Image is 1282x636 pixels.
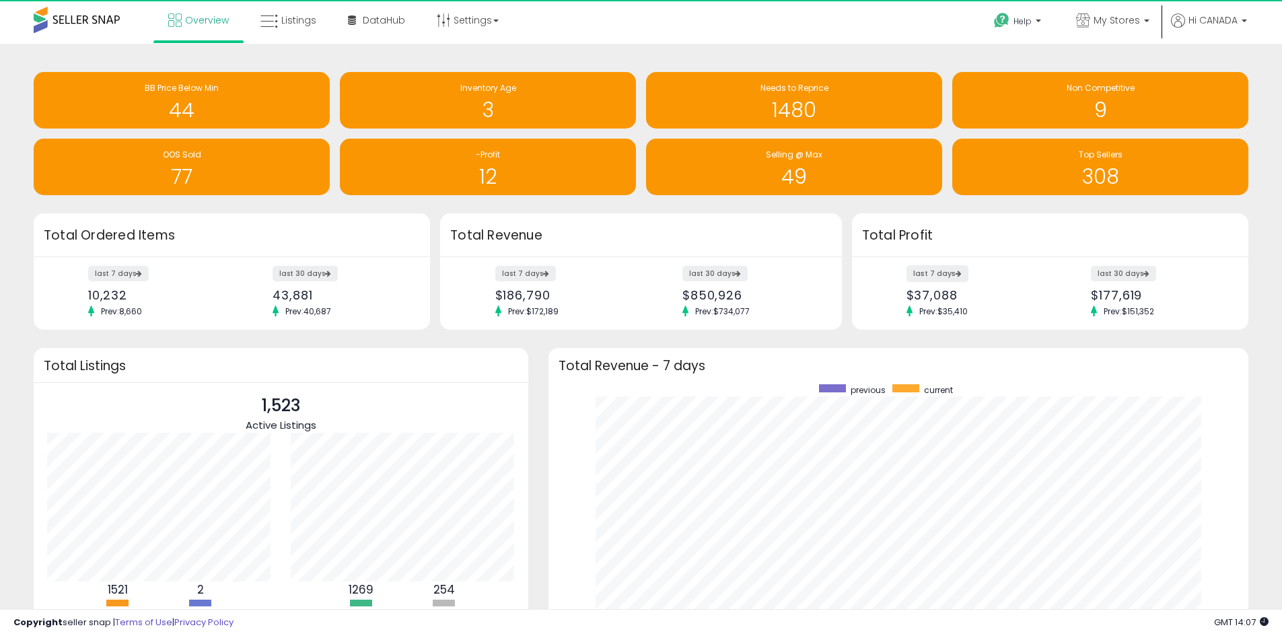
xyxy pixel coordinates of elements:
[1214,616,1269,629] span: 2025-10-14 14:07 GMT
[1171,13,1247,44] a: Hi CANADA
[450,226,832,245] h3: Total Revenue
[44,226,420,245] h3: Total Ordered Items
[460,82,516,94] span: Inventory Age
[495,288,631,302] div: $186,790
[34,139,330,195] a: OOS Sold 77
[13,616,63,629] strong: Copyright
[646,139,942,195] a: Selling @ Max 49
[115,616,172,629] a: Terms of Use
[952,72,1248,129] a: Non Competitive 9
[197,581,204,598] b: 2
[495,266,556,281] label: last 7 days
[88,288,222,302] div: 10,232
[281,13,316,27] span: Listings
[279,306,338,317] span: Prev: 40,687
[433,581,455,598] b: 254
[246,393,316,419] p: 1,523
[94,306,149,317] span: Prev: 8,660
[766,149,822,160] span: Selling @ Max
[349,581,373,598] b: 1269
[646,72,942,129] a: Needs to Reprice 1480
[1188,13,1238,27] span: Hi CANADA
[185,13,229,27] span: Overview
[347,99,629,121] h1: 3
[1094,13,1140,27] span: My Stores
[246,418,316,432] span: Active Listings
[273,288,406,302] div: 43,881
[952,139,1248,195] a: Top Sellers 308
[501,306,565,317] span: Prev: $172,189
[760,82,828,94] span: Needs to Reprice
[688,306,756,317] span: Prev: $734,077
[108,581,128,598] b: 1521
[34,72,330,129] a: BB Price Below Min 44
[13,616,234,629] div: seller snap | |
[40,99,323,121] h1: 44
[906,265,968,282] label: last 7 days
[363,13,405,27] span: DataHub
[340,139,636,195] a: -Profit 12
[1079,149,1123,160] span: Top Sellers
[653,99,935,121] h1: 1480
[1091,266,1156,281] label: last 30 days
[993,12,1010,29] i: Get Help
[1013,15,1032,27] span: Help
[682,288,818,302] div: $850,926
[924,384,953,396] span: current
[851,384,886,396] span: previous
[145,82,219,94] span: BB Price Below Min
[1097,306,1161,317] span: Prev: $151,352
[913,306,974,317] span: Prev: $35,410
[44,361,518,371] h3: Total Listings
[163,149,201,160] span: OOS Sold
[906,288,1040,302] div: $37,088
[1091,288,1225,302] div: $177,619
[862,226,1238,245] h3: Total Profit
[959,166,1242,188] h1: 308
[983,2,1055,44] a: Help
[273,266,338,281] label: last 30 days
[653,166,935,188] h1: 49
[559,361,1238,371] h3: Total Revenue - 7 days
[347,166,629,188] h1: 12
[40,166,323,188] h1: 77
[88,266,149,281] label: last 7 days
[682,266,748,281] label: last 30 days
[959,99,1242,121] h1: 9
[174,616,234,629] a: Privacy Policy
[340,72,636,129] a: Inventory Age 3
[476,149,500,160] span: -Profit
[1067,82,1135,94] span: Non Competitive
